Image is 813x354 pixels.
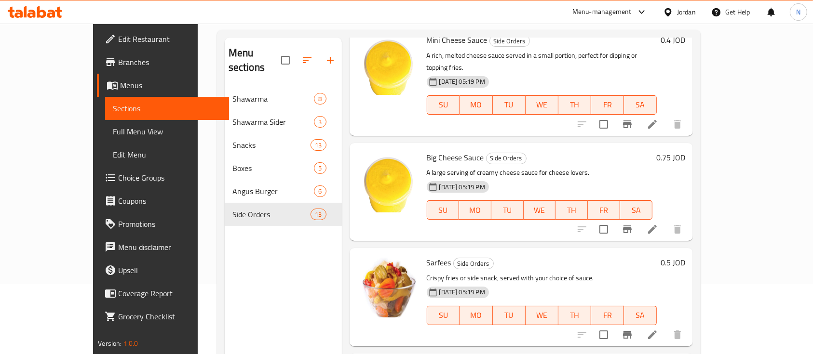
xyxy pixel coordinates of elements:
[314,187,325,196] span: 6
[97,166,229,189] a: Choice Groups
[435,288,489,297] span: [DATE] 05:19 PM
[666,323,689,346] button: delete
[120,79,221,91] span: Menus
[559,203,584,217] span: TH
[311,141,325,150] span: 13
[97,27,229,51] a: Edit Restaurant
[314,164,325,173] span: 5
[97,259,229,282] a: Upsell
[526,306,558,325] button: WE
[529,98,555,112] span: WE
[232,93,314,105] span: Shawarma
[796,7,800,17] span: N
[463,98,488,112] span: MO
[528,203,552,217] span: WE
[497,308,522,322] span: TU
[594,114,614,134] span: Select to update
[427,95,460,115] button: SU
[123,337,138,350] span: 1.0.0
[661,256,685,269] h6: 0.5 JOD
[97,282,229,305] a: Coverage Report
[491,200,524,220] button: TU
[113,103,221,114] span: Sections
[113,126,221,137] span: Full Menu View
[647,118,658,130] a: Edit menu item
[357,151,419,212] img: Big Cheese Sauce
[497,98,522,112] span: TU
[427,306,460,325] button: SU
[118,195,221,207] span: Coupons
[493,306,526,325] button: TU
[113,149,221,160] span: Edit Menu
[572,6,632,18] div: Menu-management
[225,180,342,203] div: Angus Burger6
[463,308,488,322] span: MO
[624,306,657,325] button: SA
[97,236,229,259] a: Menu disclaimer
[275,50,296,70] span: Select all sections
[647,329,658,341] a: Edit menu item
[296,49,319,72] span: Sort sections
[97,189,229,212] a: Coupons
[427,150,484,165] span: Big Cheese Sauce
[118,311,221,322] span: Grocery Checklist
[105,120,229,143] a: Full Menu View
[656,151,685,164] h6: 0.75 JOD
[319,49,342,72] button: Add section
[118,218,221,230] span: Promotions
[454,258,493,269] span: Side Orders
[232,209,311,220] span: Side Orders
[427,167,652,179] p: A large serving of creamy cheese sauce for cheese lovers.
[595,308,620,322] span: FR
[232,116,314,128] div: Shawarma Sider
[595,98,620,112] span: FR
[232,139,311,151] span: Snacks
[558,95,591,115] button: TH
[232,162,314,174] span: Boxes
[225,133,342,157] div: Snacks13
[314,93,326,105] div: items
[435,77,489,86] span: [DATE] 05:19 PM
[97,212,229,236] a: Promotions
[592,203,616,217] span: FR
[529,308,555,322] span: WE
[105,97,229,120] a: Sections
[427,272,657,284] p: Crispy fries or side snack, served with your choice of sauce.
[98,337,122,350] span: Version:
[677,7,696,17] div: Jordan
[562,308,587,322] span: TH
[427,255,451,270] span: Sarfees
[225,203,342,226] div: Side Orders13
[453,258,494,269] div: Side Orders
[463,203,488,217] span: MO
[232,185,314,197] span: Angus Burger
[591,95,624,115] button: FR
[314,94,325,104] span: 8
[489,35,530,47] div: Side Orders
[666,218,689,241] button: delete
[97,51,229,74] a: Branches
[620,200,652,220] button: SA
[526,95,558,115] button: WE
[487,153,526,164] span: Side Orders
[616,113,639,136] button: Branch-specific-item
[314,118,325,127] span: 3
[666,113,689,136] button: delete
[225,157,342,180] div: Boxes5
[524,200,556,220] button: WE
[118,264,221,276] span: Upsell
[118,241,221,253] span: Menu disclaimer
[314,116,326,128] div: items
[460,306,492,325] button: MO
[431,308,456,322] span: SU
[427,33,488,47] span: Mini Cheese Sauce
[229,46,281,75] h2: Menu sections
[431,98,456,112] span: SU
[661,33,685,47] h6: 0.4 JOD
[311,139,326,151] div: items
[97,305,229,328] a: Grocery Checklist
